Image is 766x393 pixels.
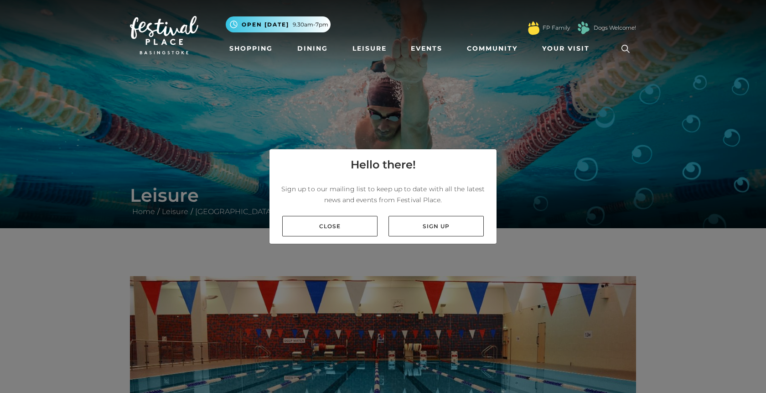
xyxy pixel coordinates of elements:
[351,157,416,173] h4: Hello there!
[388,216,484,236] a: Sign up
[242,21,289,29] span: Open [DATE]
[130,16,198,54] img: Festival Place Logo
[407,40,446,57] a: Events
[542,44,590,53] span: Your Visit
[293,21,328,29] span: 9.30am-7pm
[349,40,390,57] a: Leisure
[294,40,331,57] a: Dining
[282,216,378,236] a: Close
[543,24,570,32] a: FP Family
[277,183,489,205] p: Sign up to our mailing list to keep up to date with all the latest news and events from Festival ...
[463,40,521,57] a: Community
[594,24,636,32] a: Dogs Welcome!
[226,40,276,57] a: Shopping
[226,16,331,32] button: Open [DATE] 9.30am-7pm
[538,40,598,57] a: Your Visit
